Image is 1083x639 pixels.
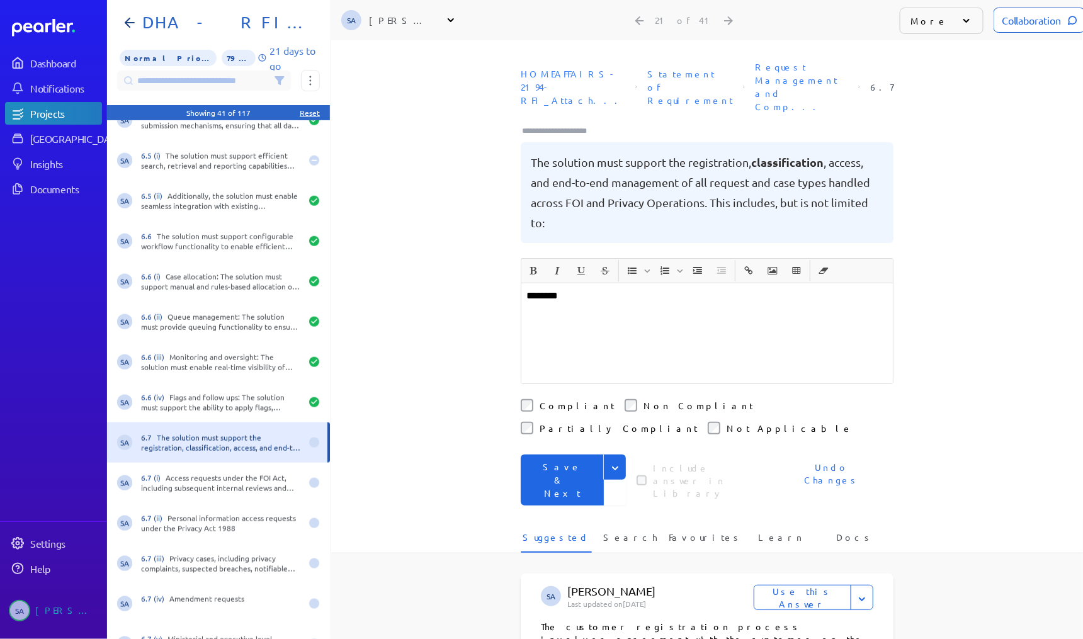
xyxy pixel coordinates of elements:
span: Sheet: Statement of Requirement [642,62,738,112]
span: Insert link [737,260,760,281]
span: 6.6 (ii) [141,312,167,322]
span: Steve Ackermann [117,435,132,450]
label: Compliant [540,399,615,412]
span: Steve Ackermann [117,274,132,289]
span: Learn [758,531,804,551]
button: Italic [547,260,568,281]
a: Documents [5,178,102,200]
span: Insert Unordered List [621,260,652,281]
div: Flags and follow ups: The solution must support the ability to apply flags, reminders, or follow-... [141,392,301,412]
button: Insert link [738,260,759,281]
span: 6.5 (ii) [141,191,167,201]
span: Favourites [669,531,742,551]
div: Access requests under the FOI Act, including subsequent internal reviews and external reviews (e.... [141,473,301,493]
div: The solution must support configurable workflow functionality to enable efficient case progressio... [141,231,301,251]
div: The solution must support the registration, classification, access, and end-to-end management of ... [141,433,301,453]
button: Insert Image [762,260,783,281]
div: Dashboard [30,57,101,69]
span: Steve Ackermann [117,153,132,168]
span: Italic [546,260,569,281]
span: Steve Ackermann [117,475,132,490]
button: Increase Indent [687,260,708,281]
a: [GEOGRAPHIC_DATA] [5,127,102,150]
a: Help [5,557,102,580]
span: Clear Formatting [812,260,835,281]
p: Last updated on [DATE] [567,599,754,609]
span: Search [603,531,657,551]
span: 6.7 (i) [141,473,166,483]
button: Strike through [594,260,616,281]
div: Notifications [30,82,101,94]
p: More [910,14,948,27]
span: Decrease Indent [710,260,733,281]
span: Undo Changes [785,461,878,499]
span: 6.7 (iii) [141,553,169,563]
span: Docs [836,531,873,551]
span: Steve Ackermann [341,10,361,30]
span: Steve Ackermann [117,395,132,410]
span: 6.6 (i) [141,271,166,281]
button: Expand [851,585,873,610]
span: 6.6 (iv) [141,392,169,402]
span: Increase Indent [686,260,709,281]
p: [PERSON_NAME] [567,584,754,599]
span: Steve Ackermann [541,586,561,606]
input: Answers in Private Projects aren't able to be included in the Answer Library [637,475,647,485]
a: Notifications [5,77,102,99]
div: Amendment requests [141,594,301,614]
span: Steve Ackermann [117,556,132,571]
button: Undo Changes [770,455,893,506]
div: Help [30,562,101,575]
span: 6.6 (iii) [141,352,169,362]
span: Insert Ordered List [654,260,685,281]
span: 6.6 [141,231,157,241]
span: Steve Ackermann [117,596,132,611]
div: [PERSON_NAME] [35,600,98,621]
span: Priority [120,50,217,66]
span: Bold [522,260,545,281]
div: Insights [30,157,101,170]
span: Section: Request Management and Compliance [750,55,853,118]
span: 6.7 [141,433,157,443]
a: Settings [5,532,102,555]
pre: The solution must support the registration, , access, and end-to-end management of all request an... [531,152,883,233]
span: Steve Ackermann [117,113,132,128]
span: 6.7 (iv) [141,594,169,604]
a: Projects [5,102,102,125]
span: Document: HOMEAFFAIRS-2194-RFI_Attachment 4_RFI Response Template_Statement of Requirements Pearl... [516,62,630,112]
button: Insert Unordered List [621,260,643,281]
button: Expand [603,455,626,480]
p: 21 days to go [269,43,320,73]
div: Additionally, the solution must enable seamless integration with existing departmental platforms ... [141,191,301,211]
span: Steve Ackermann [9,600,30,621]
div: Reset [300,108,320,118]
button: Use this Answer [754,585,851,610]
span: Insert Image [761,260,784,281]
div: Case allocation: The solution must support manual and rules-based allocation of cases at both the... [141,271,301,291]
label: Partially Compliant [540,422,698,434]
div: 21 of 41 [655,14,715,26]
div: [GEOGRAPHIC_DATA] [30,132,124,145]
button: Underline [570,260,592,281]
button: Clear Formatting [813,260,834,281]
button: Insert table [786,260,807,281]
button: Bold [523,260,544,281]
div: The solution must include secure submission mechanisms, ensuring that all data transmitted during... [141,110,301,130]
label: Non Compliant [644,399,753,412]
span: 6.7 (ii) [141,513,167,523]
div: Privacy cases, including privacy complaints, suspected breaches, notifiable data breaches (NDB), ... [141,553,301,574]
span: Steve Ackermann [117,234,132,249]
label: Answers in Private Projects aren't able to be included in the Answer Library [653,461,760,499]
span: Steve Ackermann [117,193,132,208]
button: Save & Next [521,455,604,506]
div: Documents [30,183,101,195]
a: Dashboard [12,19,102,37]
span: Steve Ackermann [117,354,132,370]
label: Not Applicable [727,422,853,434]
h1: DHA - RFI FOIP CMS Functional Requirements [137,13,310,33]
a: Insights [5,152,102,175]
input: Type here to add tags [521,125,599,137]
span: Reference Number: 6.7 [865,76,899,99]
